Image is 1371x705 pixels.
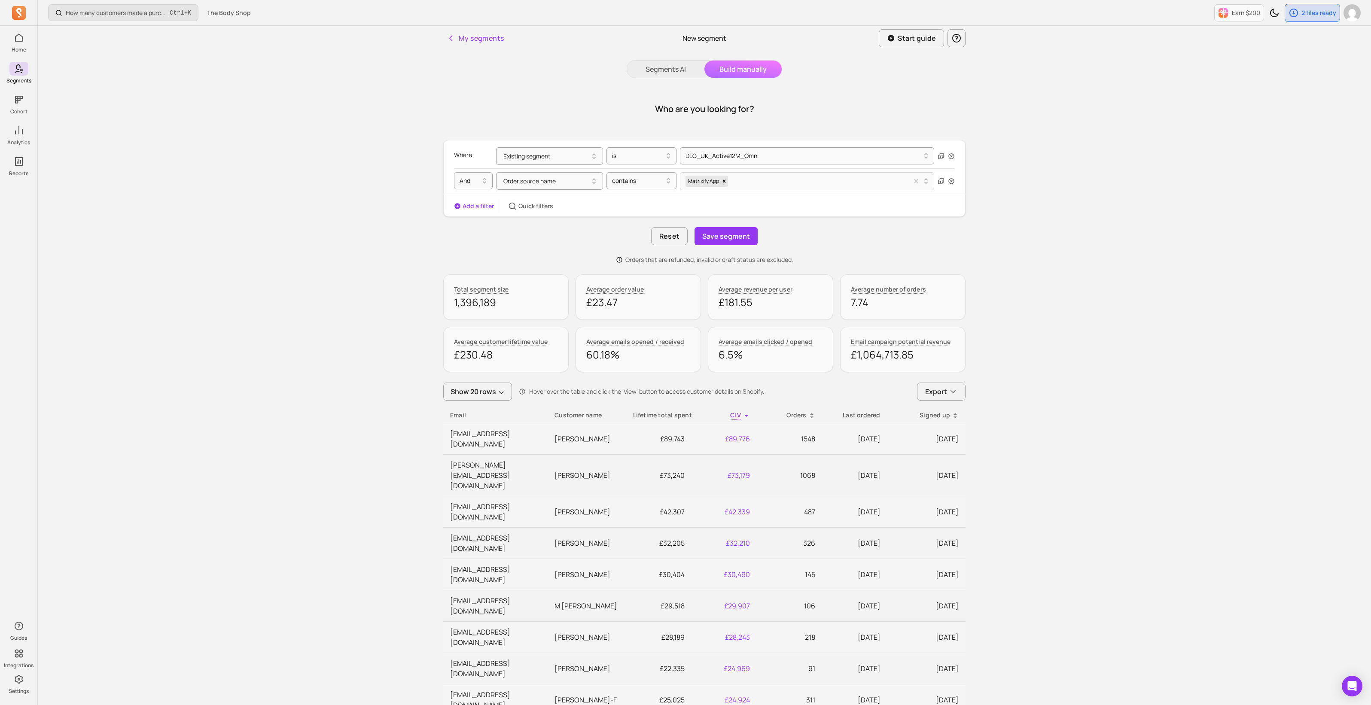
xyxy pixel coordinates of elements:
button: Existing segment [496,147,603,165]
p: Orders that are refunded, invalid or draft status are excluded. [625,255,793,264]
p: Quick filters [518,202,553,210]
td: [EMAIL_ADDRESS][DOMAIN_NAME] [443,528,548,559]
div: Lifetime total spent [633,411,685,419]
p: 7.74 [851,295,955,309]
td: £32,205 [626,528,692,559]
button: Save segment [695,227,758,245]
button: Earn $200 [1214,4,1264,21]
p: Guides [10,635,27,641]
td: £32,210 [692,528,757,559]
span: + [170,8,191,17]
p: [DATE] [829,632,880,642]
td: £42,307 [626,496,692,528]
td: [EMAIL_ADDRESS][DOMAIN_NAME] [443,496,548,528]
p: Total segment size [454,285,509,294]
p: Hover over the table and click the 'View' button to access customer details on Shopify. [529,387,765,396]
p: [PERSON_NAME] [554,434,619,444]
td: [EMAIL_ADDRESS][DOMAIN_NAME] [443,622,548,653]
p: £1,064,713.85 [851,348,955,362]
td: £24,969 [692,653,757,684]
td: £89,743 [626,423,692,455]
td: 91 [757,653,822,684]
div: Open Intercom Messenger [1342,676,1362,696]
button: Quick filters [508,202,553,210]
p: [DATE] [894,470,959,480]
div: Signed up [894,411,959,419]
p: How many customers made a purchase in the last 30/60/90 days? [66,9,166,17]
p: [DATE] [894,434,959,444]
button: The Body Shop [202,5,256,21]
p: [PERSON_NAME] [554,538,619,548]
button: Reset [651,227,688,245]
button: Show 20 rows [443,383,512,401]
td: £30,404 [626,559,692,590]
p: Average revenue per user [719,285,792,294]
p: Settings [9,688,29,695]
p: [DATE] [829,470,880,480]
p: [DATE] [829,538,880,548]
p: [DATE] [829,569,880,580]
p: £230.48 [454,348,558,362]
p: [DATE] [894,538,959,548]
p: [DATE] [829,434,880,444]
td: £29,907 [692,590,757,622]
p: [DATE] [894,695,959,705]
td: [EMAIL_ADDRESS][DOMAIN_NAME] [443,590,548,622]
td: £30,490 [692,559,757,590]
button: Segments AI [627,61,704,78]
td: £42,339 [692,496,757,528]
p: [PERSON_NAME] [554,663,619,674]
kbd: Ctrl [170,9,184,17]
td: [EMAIL_ADDRESS][DOMAIN_NAME] [443,559,548,590]
td: 145 [757,559,822,590]
td: 487 [757,496,822,528]
button: 2 files ready [1285,4,1340,22]
p: Customer name [554,411,619,419]
div: Orders [764,411,815,419]
p: Start guide [898,33,936,43]
p: Analytics [7,139,30,146]
p: Reports [9,170,28,177]
td: 1548 [757,423,822,455]
td: £73,240 [626,455,692,496]
div: Matrixify App [685,176,720,187]
p: [PERSON_NAME]-F [554,695,619,705]
button: Guides [9,617,28,643]
p: M [PERSON_NAME] [554,601,619,611]
td: 106 [757,590,822,622]
p: £23.47 [586,295,690,309]
p: Integrations [4,662,34,669]
p: Average order value [586,285,644,294]
kbd: K [188,9,191,16]
td: 326 [757,528,822,559]
p: 2 files ready [1301,9,1336,17]
p: Average emails clicked / opened [719,337,812,346]
p: [DATE] [894,569,959,580]
p: New segment [682,33,726,43]
div: Email [450,411,541,419]
p: Email campaign potential revenue [851,337,951,346]
button: Export [917,383,966,401]
span: Export [925,386,947,397]
button: Order source name [496,172,603,190]
p: [DATE] [829,695,880,705]
p: [DATE] [829,663,880,674]
p: [DATE] [894,663,959,674]
p: [PERSON_NAME] [554,569,619,580]
div: Last ordered [829,411,880,419]
h1: Who are you looking for? [655,103,754,115]
td: £89,776 [692,423,757,455]
td: £22,335 [626,653,692,684]
p: Average emails opened / received [586,337,684,346]
p: [PERSON_NAME] [554,470,619,480]
td: £28,243 [692,622,757,653]
button: Start guide [879,29,944,47]
p: Where [454,147,472,163]
p: [DATE] [829,601,880,611]
p: [PERSON_NAME] [554,507,619,517]
p: Home [12,46,26,53]
p: [DATE] [894,601,959,611]
td: 218 [757,622,822,653]
span: The Body Shop [207,9,251,17]
button: My segments [443,30,507,47]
